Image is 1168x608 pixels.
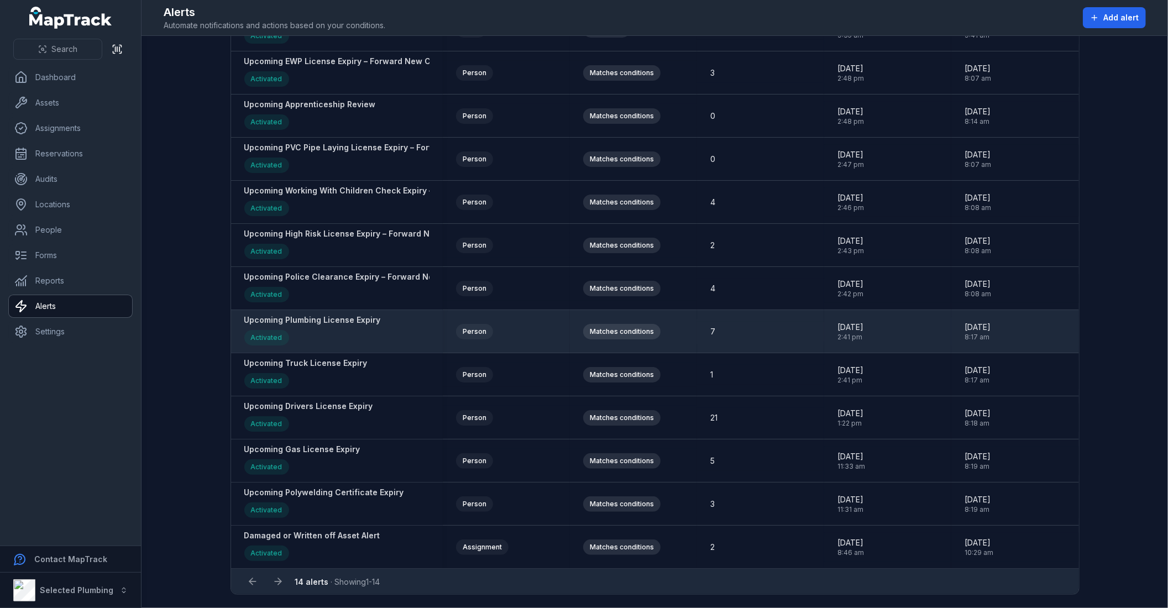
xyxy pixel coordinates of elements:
span: [DATE] [965,451,991,462]
a: Upcoming Apprenticeship ReviewActivated [244,99,376,133]
span: 2:41 pm [837,376,863,385]
span: · Showing 1 - 14 [295,577,380,586]
span: [DATE] [965,106,991,117]
a: Assignments [9,117,132,139]
div: Matches conditions [583,65,661,81]
div: Activated [244,373,289,389]
span: [DATE] [965,149,991,160]
a: Alerts [9,295,132,317]
span: 3 [710,499,715,510]
time: 9/11/2025, 8:08:23 AM [965,235,991,255]
span: 8:08 am [965,290,991,298]
a: Upcoming Drivers License ExpiryActivated [244,401,373,434]
div: Person [456,496,493,512]
span: 8:19 am [965,505,991,514]
div: Assignment [456,539,509,555]
div: Person [456,410,493,426]
div: Activated [244,71,289,87]
div: Matches conditions [583,281,661,296]
span: 8:07 am [965,74,991,83]
strong: Damaged or Written off Asset Alert [244,530,380,541]
time: 9/11/2025, 8:08:12 AM [965,192,991,212]
div: Matches conditions [583,324,661,339]
span: [DATE] [965,408,991,419]
span: 2 [710,542,715,553]
div: Matches conditions [583,108,661,124]
div: Matches conditions [583,238,661,253]
span: 1:22 pm [837,419,863,428]
time: 9/11/2025, 8:08:33 AM [965,279,991,298]
span: Automate notifications and actions based on your conditions. [164,20,385,31]
a: Upcoming PVC Pipe Laying License Expiry – Forward New Copy To [EMAIL_ADDRESS][DOMAIN_NAME] (Front... [244,142,784,176]
span: [DATE] [837,537,864,548]
div: Matches conditions [583,539,661,555]
time: 8/18/2025, 11:33:45 AM [837,451,865,471]
span: [DATE] [965,235,991,247]
span: 8:19 am [965,462,991,471]
div: Person [456,238,493,253]
div: Activated [244,201,289,216]
span: 2 [710,240,715,251]
div: Activated [244,28,289,44]
button: Search [13,39,102,60]
span: [DATE] [965,322,991,333]
span: [DATE] [837,106,864,117]
a: Forms [9,244,132,266]
span: [DATE] [965,537,993,548]
span: 4 [710,283,715,294]
a: Audits [9,168,132,190]
div: Matches conditions [583,367,661,382]
a: Upcoming High Risk License Expiry – Forward New Copy To [EMAIL_ADDRESS][DOMAIN_NAME] (Front & Bac... [244,228,757,262]
div: Activated [244,158,289,173]
a: Reservations [9,143,132,165]
span: 2:43 pm [837,247,864,255]
time: 8/18/2025, 11:31:57 AM [837,494,863,514]
span: 3 [710,67,715,78]
span: 2:42 pm [837,290,863,298]
time: 8/18/2025, 2:46:07 PM [837,192,864,212]
time: 8/18/2025, 2:42:45 PM [837,279,863,298]
span: 4 [710,197,715,208]
time: 8/18/2025, 2:47:29 PM [837,149,864,169]
a: Damaged or Written off Asset AlertActivated [244,530,380,564]
span: 5 [710,455,715,467]
time: 8/18/2025, 2:43:36 PM [837,235,864,255]
div: Activated [244,287,289,302]
time: 9/11/2025, 8:07:42 AM [965,149,991,169]
span: 0 [710,111,715,122]
time: 8/18/2025, 2:48:55 PM [837,63,864,83]
strong: Upcoming EWP License Expiry – Forward New Copy To [EMAIL_ADDRESS][DOMAIN_NAME] (Front & Back sepa... [244,56,738,67]
span: [DATE] [837,235,864,247]
time: 8/18/2025, 2:41:55 PM [837,322,863,342]
a: Upcoming Truck License ExpiryActivated [244,358,368,391]
time: 9/11/2025, 8:07:09 AM [965,63,991,83]
time: 8/21/2025, 8:18:38 AM [965,408,991,428]
div: Person [456,65,493,81]
a: Reports [9,270,132,292]
div: Person [456,151,493,167]
strong: 14 alerts [295,577,329,586]
span: 7 [710,326,715,337]
span: [DATE] [837,408,863,419]
a: Dashboard [9,66,132,88]
span: [DATE] [837,192,864,203]
div: Person [456,367,493,382]
strong: Upcoming Apprenticeship Review [244,99,376,110]
a: Upcoming Polywelding Certificate ExpiryActivated [244,487,404,521]
a: MapTrack [29,7,112,29]
div: Matches conditions [583,195,661,210]
div: Activated [244,114,289,130]
strong: Upcoming Gas License Expiry [244,444,360,455]
span: 8:08 am [965,247,991,255]
a: Assets [9,92,132,114]
span: 2:47 pm [837,160,864,169]
span: 10:29 am [965,548,993,557]
div: Person [456,453,493,469]
a: Upcoming EWP License Expiry – Forward New Copy To [EMAIL_ADDRESS][DOMAIN_NAME] (Front & Back sepa... [244,56,738,90]
strong: Upcoming Drivers License Expiry [244,401,373,412]
span: 11:33 am [837,462,865,471]
span: [DATE] [837,451,865,462]
span: 1 [710,369,713,380]
div: Activated [244,416,289,432]
time: 8/21/2025, 8:19:04 AM [965,451,991,471]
